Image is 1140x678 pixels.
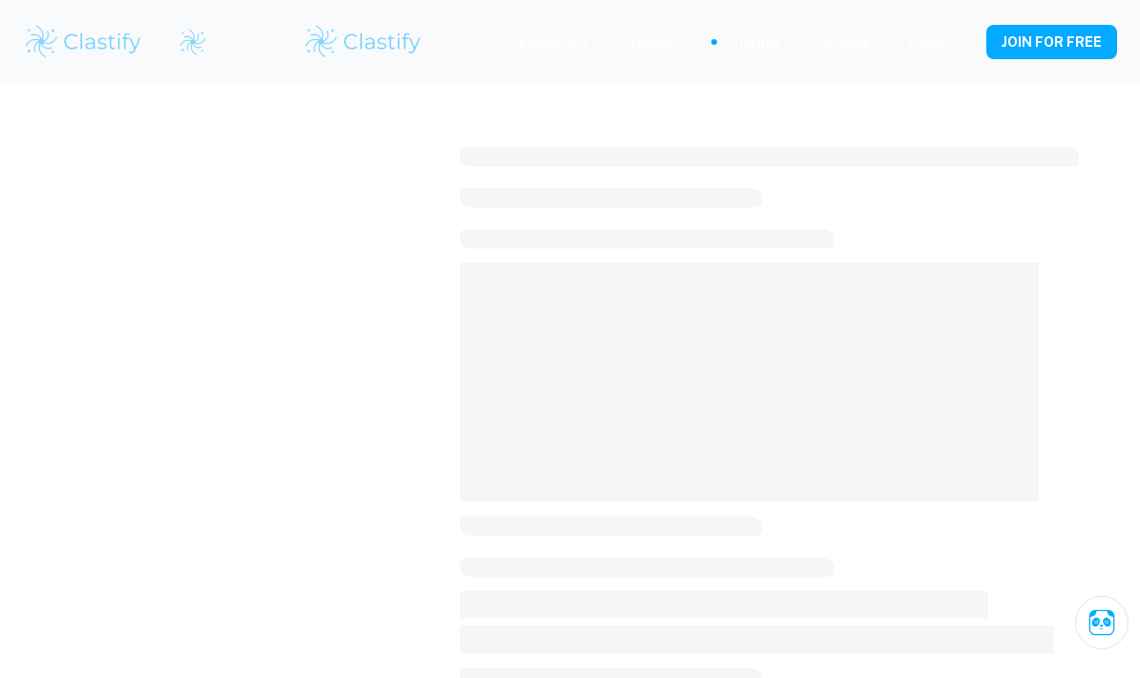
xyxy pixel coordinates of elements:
[721,32,779,53] a: Tutoring
[23,23,144,61] img: Clastify logo
[167,28,207,56] a: Clastify logo
[1075,596,1129,649] button: Ask Clai
[961,37,971,47] button: Help and Feedback
[627,32,673,53] p: Review
[519,32,589,53] p: Exemplars
[303,23,424,61] img: Clastify logo
[909,32,946,53] a: Login
[986,25,1117,59] button: JOIN FOR FREE
[179,28,207,56] img: Clastify logo
[817,32,871,53] a: Schools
